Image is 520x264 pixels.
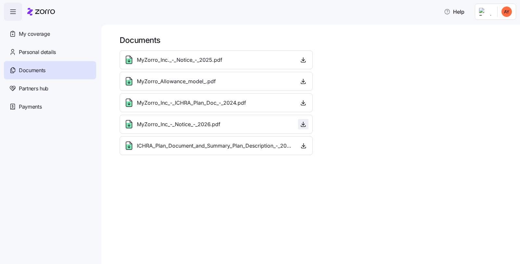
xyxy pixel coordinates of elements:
[19,103,42,111] span: Payments
[120,35,511,45] h1: Documents
[444,8,464,16] span: Help
[19,48,56,56] span: Personal details
[4,79,96,98] a: Partners hub
[19,85,48,93] span: Partners hub
[4,61,96,79] a: Documents
[19,30,50,38] span: My coverage
[479,8,492,16] img: Employer logo
[4,25,96,43] a: My coverage
[137,77,216,86] span: MyZorro_Allowance_model_.pdf
[137,99,246,107] span: MyZorro_Inc_-_ICHRA_Plan_Doc_-_2024.pdf
[137,120,220,128] span: MyZorro_Inc_-_Notice_-_2026.pdf
[4,43,96,61] a: Personal details
[137,56,222,64] span: MyZorro_Inc._-_Notice_-_2025.pdf
[4,98,96,116] a: Payments
[137,142,293,150] span: ICHRA_Plan_Document_and_Summary_Plan_Description_-_2026.pdf
[501,7,512,17] img: 1cf6ca2234b971728b5e8dc227417830
[439,5,470,18] button: Help
[19,66,45,74] span: Documents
